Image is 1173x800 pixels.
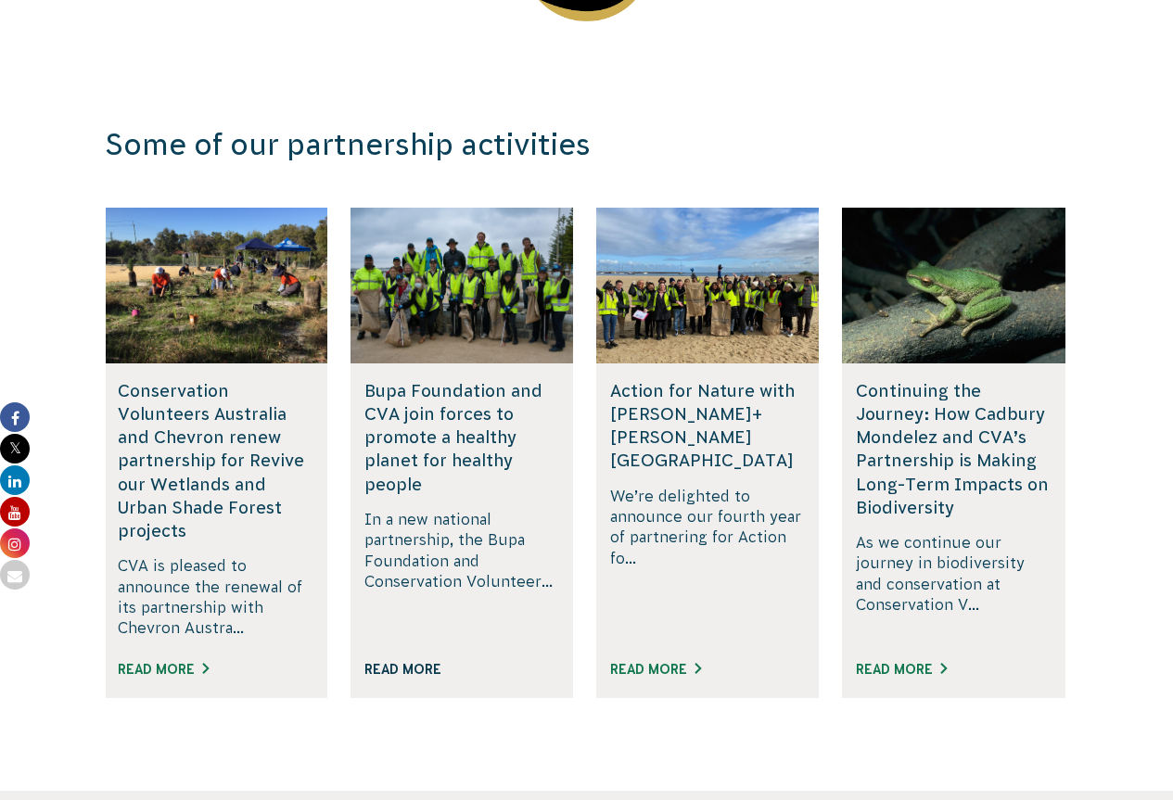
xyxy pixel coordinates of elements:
h5: Conservation Volunteers Australia and Chevron renew partnership for Revive our Wetlands and Urban... [118,379,312,542]
a: Read More [364,662,455,677]
p: CVA is pleased to announce the renewal of its partnership with Chevron Austra... [118,555,312,639]
a: Read More [118,662,209,677]
p: As we continue our journey in biodiversity and conservation at Conservation V... [856,532,1051,639]
p: In a new national partnership, the Bupa Foundation and Conservation Volunteer... [364,509,559,639]
h3: Some of our partnership activities [106,127,818,163]
a: Read More [610,662,701,677]
h5: Action for Nature with [PERSON_NAME]+[PERSON_NAME] [GEOGRAPHIC_DATA] [610,379,805,473]
h5: Continuing the Journey: How Cadbury Mondelez and CVA’s Partnership is Making Long-Term Impacts on... [856,379,1051,519]
a: Read More [856,662,947,677]
h5: Bupa Foundation and CVA join forces to promote a healthy planet for healthy people [364,379,559,496]
p: We’re delighted to announce our fourth year of partnering for Action fo... [610,486,805,639]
